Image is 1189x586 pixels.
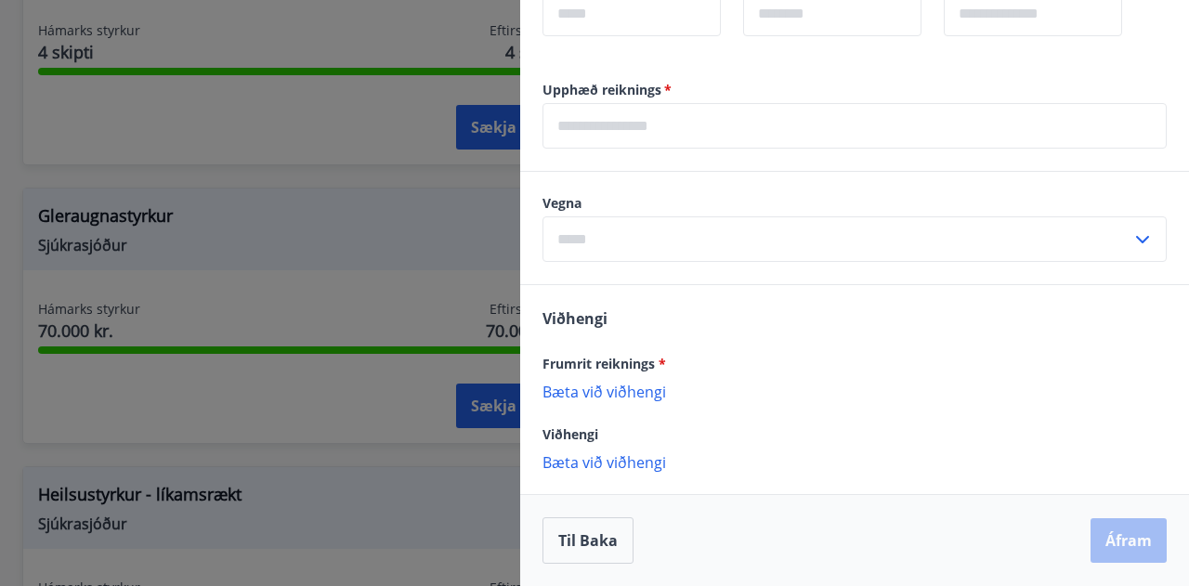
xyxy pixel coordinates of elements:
span: Viðhengi [542,425,598,443]
span: Viðhengi [542,308,608,329]
button: Til baka [542,517,634,564]
span: Frumrit reiknings [542,355,666,372]
div: Upphæð reiknings [542,103,1167,149]
label: Vegna [542,194,1167,213]
p: Bæta við viðhengi [542,382,1167,400]
label: Upphæð reiknings [542,81,1167,99]
p: Bæta við viðhengi [542,452,1167,471]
